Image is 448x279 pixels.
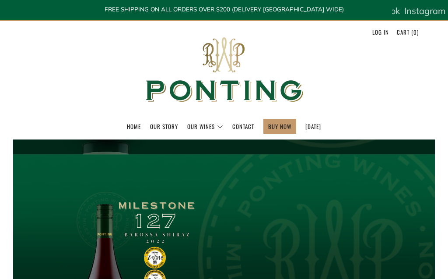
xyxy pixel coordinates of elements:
[187,119,223,133] a: Our Wines
[404,2,446,20] a: Instagram
[372,25,389,39] a: Log in
[268,119,291,133] a: BUY NOW
[232,119,254,133] a: Contact
[397,25,419,39] a: Cart (0)
[136,21,311,119] img: Ponting Wines
[413,28,417,36] span: 0
[127,119,141,133] a: Home
[305,119,321,133] a: [DATE]
[404,5,446,16] span: Instagram
[150,119,178,133] a: Our Story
